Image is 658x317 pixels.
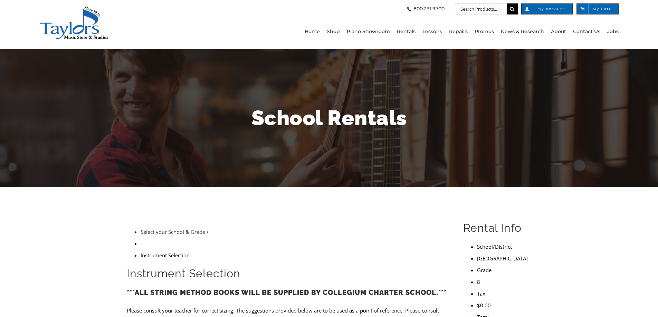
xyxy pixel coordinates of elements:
[477,276,531,288] li: 8
[305,26,320,37] span: Home
[190,3,619,14] nav: Top Right
[477,252,531,264] li: [GEOGRAPHIC_DATA]
[463,221,531,235] h2: Rental Info
[141,228,205,235] a: Select your School & Grade
[127,266,447,281] h2: Instrument Selection
[477,241,531,252] li: School/District
[507,3,518,14] input: Search
[207,228,209,235] span: /
[573,26,600,37] span: Contact Us
[422,26,442,37] span: Lessons
[347,26,390,37] span: Piano Showroom
[455,3,507,14] input: Search Products...
[477,264,531,276] li: Grade
[607,14,619,49] a: Jobs
[607,26,619,37] span: Jobs
[501,26,544,37] span: News & Research
[573,14,600,49] a: Contact Us
[327,14,340,49] a: Shop
[413,3,445,14] span: 800.291.9700
[576,3,619,14] a: My Cart
[529,7,565,11] span: My Account
[190,14,619,49] nav: Main Menu
[551,14,566,49] a: About
[347,14,390,49] a: Piano Showroom
[475,26,494,37] span: Promos
[405,3,445,14] a: 800.291.9700
[477,288,531,299] li: Tax
[141,249,447,261] li: Instrument Selection
[305,14,320,49] a: Home
[521,3,573,14] a: My Account
[449,14,468,49] a: Repairs
[39,5,108,12] a: taylors-music-store-west-chester
[127,103,531,132] h1: School Rentals
[397,14,416,49] a: Rentals
[477,299,531,311] li: $0.00
[127,288,447,297] strong: ***ALL STRING METHOD BOOKS WILL BE SUPPLIED BY COLLEGIUM CHARTER SCHOOL.***
[475,14,494,49] a: Promos
[327,26,340,37] span: Shop
[584,7,611,11] span: My Cart
[501,14,544,49] a: News & Research
[449,26,468,37] span: Repairs
[422,14,442,49] a: Lessons
[397,26,416,37] span: Rentals
[551,26,566,37] span: About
